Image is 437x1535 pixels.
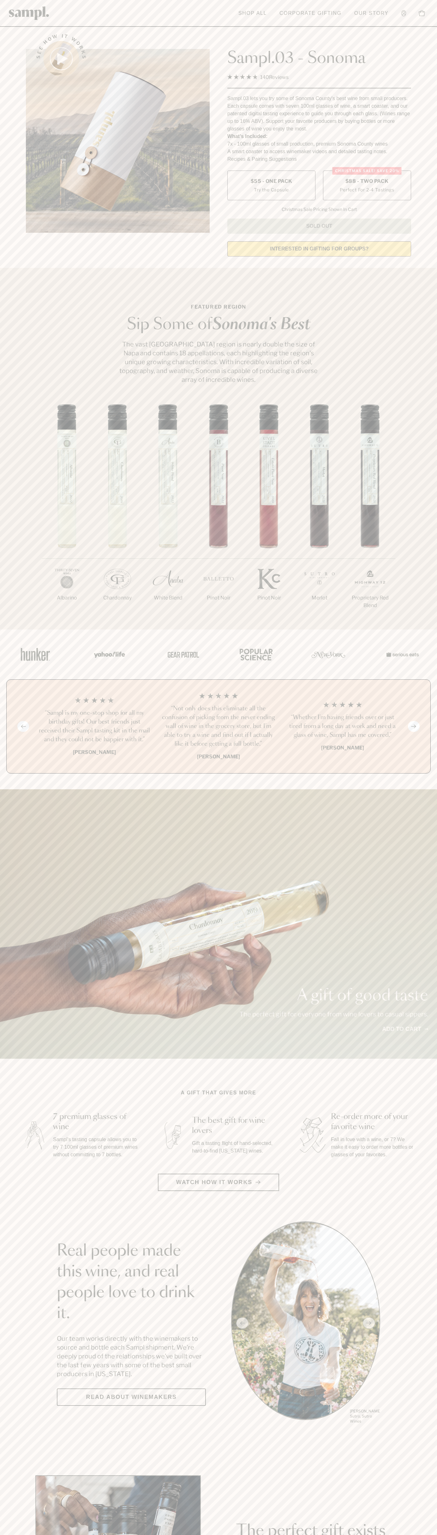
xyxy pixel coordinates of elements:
span: $88 - Two Pack [345,178,389,185]
p: Albarino [42,594,92,602]
li: 7 / 7 [345,404,395,629]
li: 1 / 7 [42,404,92,622]
img: Artboard_5_7fdae55a-36fd-43f7-8bfd-f74a06a2878e_x450.png [163,641,201,668]
img: Sampl logo [9,6,49,20]
img: Artboard_4_28b4d326-c26e-48f9-9c80-911f17d6414e_x450.png [236,641,274,668]
li: 7x - 100ml glasses of small production, premium Sonoma County wines [227,140,411,148]
b: [PERSON_NAME] [197,754,240,760]
img: Artboard_7_5b34974b-f019-449e-91fb-745f8d0877ee_x450.png [383,641,421,668]
p: The vast [GEOGRAPHIC_DATA] region is nearly double the size of Napa and contains 18 appellations,... [117,340,320,384]
b: [PERSON_NAME] [73,749,116,755]
a: Read about Winemakers [57,1388,206,1406]
p: Gift a tasting flight of hand-selected, hard-to-find [US_STATE] wines. [192,1140,278,1155]
button: Sold Out [227,219,411,234]
p: Fall in love with a wine, or 7? We make it easy to order more bottles or glasses of your favorites. [331,1136,417,1159]
button: Next slide [408,721,420,732]
button: See how it works [44,41,79,76]
h2: A gift that gives more [181,1089,256,1097]
p: [PERSON_NAME] Sutro, Sutro Wines [350,1409,380,1424]
h3: 7 premium glasses of wine [53,1112,139,1132]
img: Sampl.03 - Sonoma [26,49,210,233]
div: 140Reviews [227,73,289,81]
p: Sampl's tasting capsule allows you to try 7 100ml glasses of premium wines without committing to ... [53,1136,139,1159]
a: Corporate Gifting [276,6,345,20]
li: 5 / 7 [244,404,294,622]
ul: carousel [231,1221,380,1425]
li: A smart coaster to access winemaker videos and detailed tasting notes. [227,148,411,155]
li: Christmas Sale Pricing Shown In Cart [278,207,360,212]
a: Shop All [235,6,270,20]
h2: Real people made this wine, and real people love to drink it. [57,1241,206,1324]
img: Artboard_6_04f9a106-072f-468a-bdd7-f11783b05722_x450.png [90,641,128,668]
button: Watch how it works [158,1174,279,1191]
div: Christmas SALE! Save 20% [332,167,402,175]
p: Featured Region [117,303,320,311]
p: Proprietary Red Blend [345,594,395,609]
h3: Re-order more of your favorite wine [331,1112,417,1132]
span: 140 [260,74,269,80]
small: Perfect For 2-4 Tastings [340,186,394,193]
span: Reviews [269,74,289,80]
h2: Sip Some of [117,317,320,332]
li: 1 / 4 [38,692,152,761]
p: Pinot Noir [193,594,244,602]
a: interested in gifting for groups? [227,241,411,256]
p: Chardonnay [92,594,143,602]
li: Recipes & Pairing Suggestions [227,155,411,163]
p: A gift of good taste [239,988,428,1003]
div: slide 1 [231,1221,380,1425]
p: White Blend [143,594,193,602]
p: Pinot Noir [244,594,294,602]
li: 3 / 7 [143,404,193,622]
p: Merlot [294,594,345,602]
p: Our team works directly with the winemakers to source and bottle each Sampl shipment. We’re deepl... [57,1334,206,1378]
button: Previous slide [17,721,29,732]
li: 2 / 7 [92,404,143,622]
small: Try the Capsule [254,186,289,193]
p: The perfect gift for everyone from wine lovers to casual sippers. [239,1010,428,1019]
h3: “Whether I'm having friends over or just tired from a long day at work and need a glass of wine, ... [285,713,399,740]
li: 2 / 4 [162,692,276,761]
div: Sampl.03 lets you try some of Sonoma County's best wine from small producers. Each capsule comes ... [227,95,411,133]
li: 4 / 7 [193,404,244,622]
li: 3 / 4 [285,692,399,761]
a: Our Story [351,6,392,20]
li: 6 / 7 [294,404,345,622]
em: Sonoma's Best [212,317,310,332]
strong: What’s Included: [227,134,267,139]
h3: The best gift for wine lovers [192,1116,278,1136]
h3: “Not only does this eliminate all the confusion of picking from the never ending wall of wine in ... [162,704,276,749]
a: Add to cart [382,1025,428,1033]
img: Artboard_3_0b291449-6e8c-4d07-b2c2-3f3601a19cd1_x450.png [309,641,347,668]
span: $55 - One Pack [251,178,292,185]
h1: Sampl.03 - Sonoma [227,49,411,68]
img: Artboard_1_c8cd28af-0030-4af1-819c-248e302c7f06_x450.png [16,641,54,668]
b: [PERSON_NAME] [321,745,364,751]
h3: “Sampl is my one-stop shop for all my birthday gifts! Our best friends just received their Sampl ... [38,709,152,744]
